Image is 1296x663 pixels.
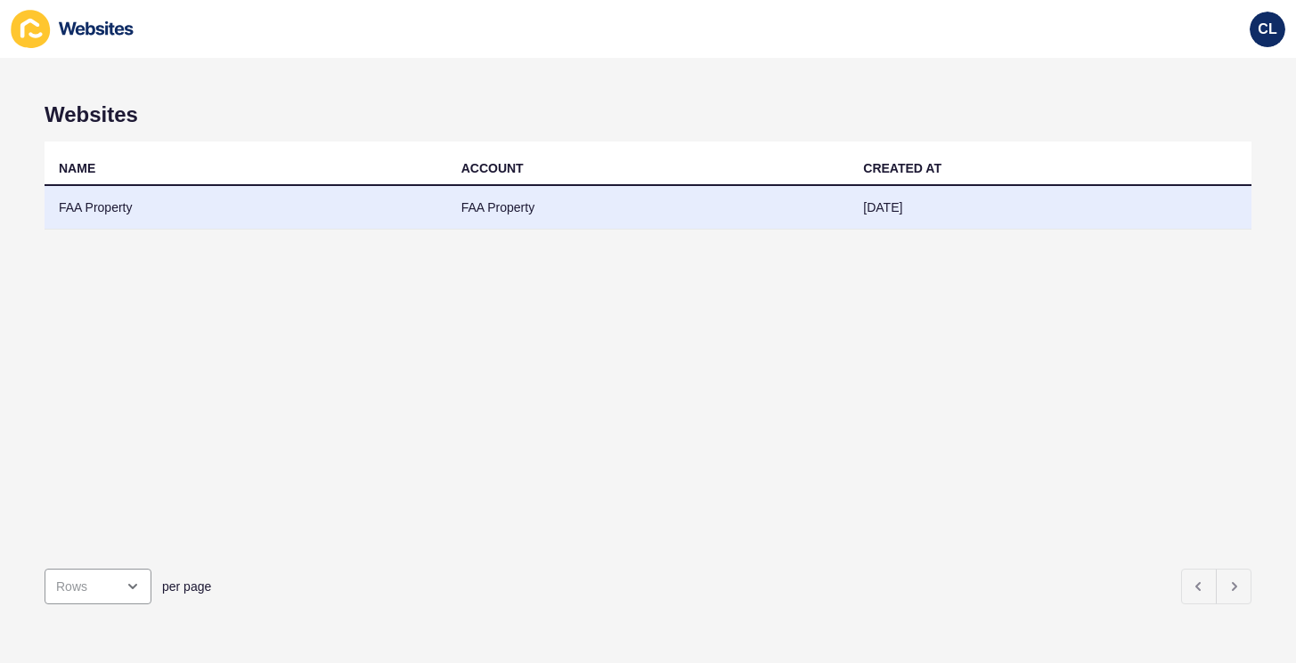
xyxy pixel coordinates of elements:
[863,159,941,177] div: CREATED AT
[59,159,95,177] div: NAME
[45,186,447,230] td: FAA Property
[1258,20,1276,38] span: CL
[162,578,211,595] span: per page
[461,159,524,177] div: ACCOUNT
[849,186,1251,230] td: [DATE]
[45,569,151,604] div: open menu
[45,102,1251,127] h1: Websites
[447,186,850,230] td: FAA Property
